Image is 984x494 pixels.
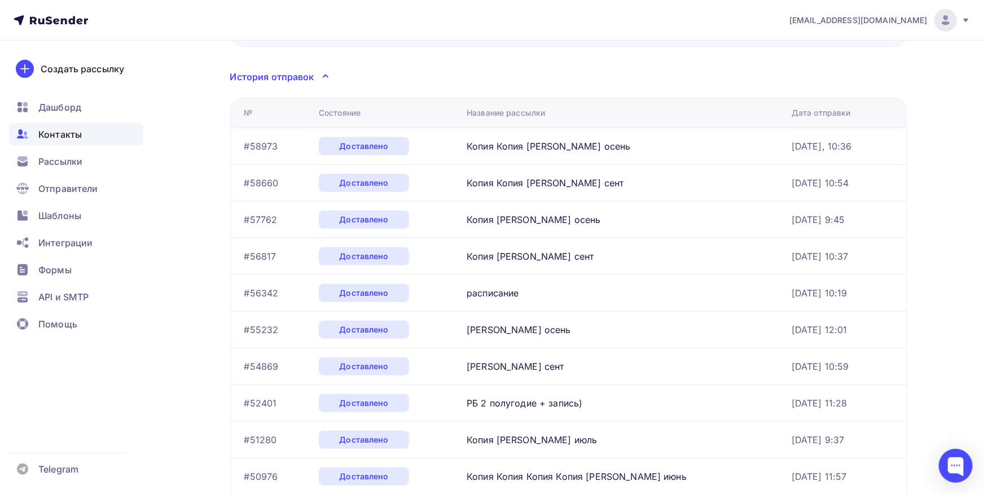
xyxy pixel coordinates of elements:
[792,470,847,483] div: [DATE] 11:57
[467,397,582,409] a: РБ 2 полугодие + запись)
[319,431,409,449] div: Доставлено
[467,251,594,262] a: Копия [PERSON_NAME] сент
[38,209,81,222] span: Шаблоны
[319,247,409,265] div: Доставлено
[244,360,279,373] div: #54869
[319,467,409,486] div: Доставлено
[244,139,278,153] div: #58973
[792,433,845,447] div: [DATE] 9:37
[467,324,571,335] a: [PERSON_NAME] осень
[467,141,630,152] a: Копия Копия [PERSON_NAME] осень
[792,139,852,153] div: [DATE], 10:36
[792,213,845,226] div: [DATE] 9:45
[38,290,89,304] span: API и SMTP
[792,360,849,373] div: [DATE] 10:59
[319,321,409,339] div: Доставлено
[9,259,143,281] a: Формы
[9,150,143,173] a: Рассылки
[467,361,564,372] a: [PERSON_NAME] сент
[9,177,143,200] a: Отправители
[467,434,597,445] a: Копия [PERSON_NAME] июль
[789,15,928,26] span: [EMAIL_ADDRESS][DOMAIN_NAME]
[467,287,519,299] a: расписание
[38,155,82,168] span: Рассылки
[38,182,98,195] span: Отправители
[244,250,276,263] div: #56817
[319,211,409,229] div: Доставлено
[9,123,143,146] a: Контакты
[792,323,847,336] div: [DATE] 12:01
[467,471,687,482] a: Копия Копия Копия Копия [PERSON_NAME] июнь
[319,394,409,412] div: Доставлено
[244,286,279,300] div: #56342
[792,396,847,410] div: [DATE] 11:28
[38,317,77,331] span: Помощь
[319,284,409,302] div: Доставлено
[244,176,279,190] div: #58660
[789,9,970,32] a: [EMAIL_ADDRESS][DOMAIN_NAME]
[319,357,409,375] div: Доставлено
[244,213,278,226] div: #57762
[9,204,143,227] a: Шаблоны
[38,128,82,141] span: Контакты
[230,70,314,84] div: История отправок
[41,62,124,76] div: Создать рассылку
[244,433,277,447] div: #51280
[467,214,601,225] a: Копия [PERSON_NAME] осень
[319,174,409,192] div: Доставлено
[792,107,851,119] div: Дата отправки
[9,96,143,119] a: Дашборд
[319,107,361,119] div: Состояние
[38,100,81,114] span: Дашборд
[467,177,623,189] a: Копия Копия [PERSON_NAME] сент
[244,323,279,336] div: #55232
[244,107,253,119] div: №
[792,250,849,263] div: [DATE] 10:37
[792,176,849,190] div: [DATE] 10:54
[467,107,545,119] div: Название рассылки
[244,396,277,410] div: #52401
[792,286,847,300] div: [DATE] 10:19
[38,236,93,250] span: Интеграции
[38,462,78,476] span: Telegram
[38,263,72,277] span: Формы
[319,137,409,155] div: Доставлено
[244,470,278,483] div: #50976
